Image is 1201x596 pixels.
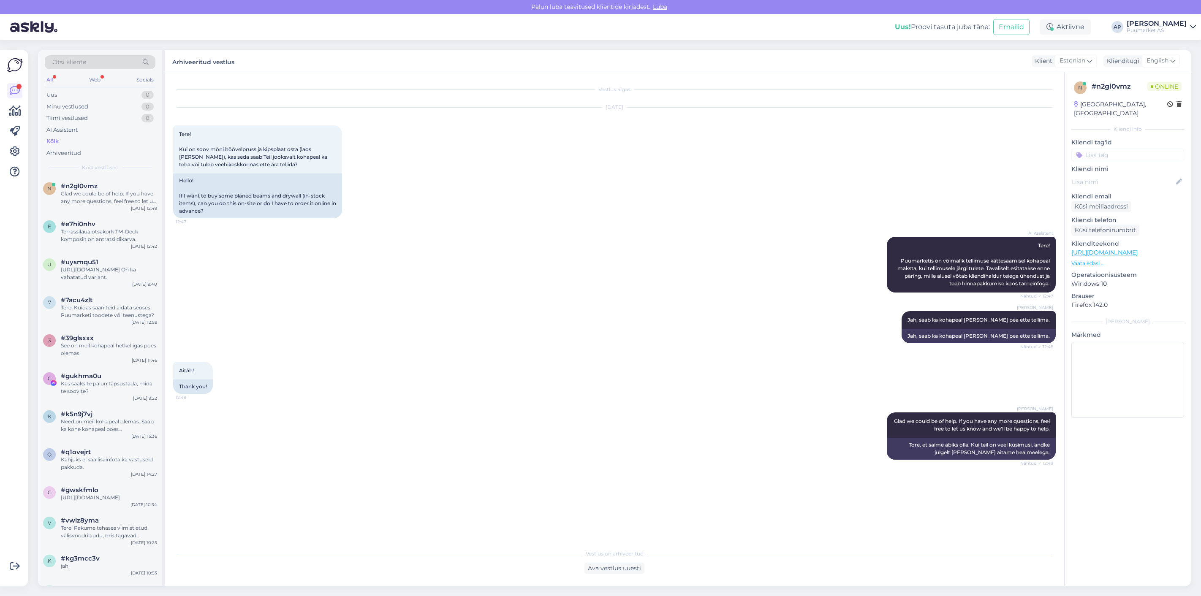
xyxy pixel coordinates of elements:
span: Nähtud ✓ 12:48 [1020,344,1053,350]
div: [DATE] 9:40 [132,281,157,287]
span: #kg3mcc3v [61,555,100,562]
div: 0 [141,91,154,99]
div: Thank you! [173,379,213,394]
div: Klienditugi [1103,57,1139,65]
div: Kliendi info [1071,125,1184,133]
img: Askly Logo [7,57,23,73]
span: v [48,520,51,526]
div: See on meil kohapeal hetkel igas poes olemas [61,342,157,357]
span: q [47,451,52,458]
p: Operatsioonisüsteem [1071,271,1184,279]
span: #39glsxxx [61,334,94,342]
div: Proovi tasuta juba täna: [895,22,990,32]
span: Nähtud ✓ 12:47 [1020,293,1053,299]
div: Kas saaksite palun täpsustada, mida te soovite? [61,380,157,395]
div: Tere! Kuidas saan teid aidata seoses Puumarketi toodete või teenustega? [61,304,157,319]
div: Kahjuks ei saa lisainfota ka vastuseid pakkuda. [61,456,157,471]
div: Tiimi vestlused [46,114,88,122]
div: [DATE] 11:46 [132,357,157,363]
span: #uysmqu51 [61,258,98,266]
span: n [47,185,52,192]
span: 7 [48,299,51,306]
span: Otsi kliente [52,58,86,67]
span: 12:49 [176,394,207,401]
span: Aitäh! [179,367,194,374]
p: Kliendi email [1071,192,1184,201]
p: Brauser [1071,292,1184,301]
span: [PERSON_NAME] [1017,406,1053,412]
span: Nähtud ✓ 12:49 [1020,460,1053,466]
div: Küsi telefoninumbrit [1071,225,1139,236]
span: 3 [48,337,51,344]
span: #q1ovejrt [61,448,91,456]
div: Need on meil kohapeal olemas. Saab ka kohe kohapeal poes [PERSON_NAME] osta. [61,418,157,433]
span: k [48,413,52,420]
div: Glad we could be of help. If you have any more questions, feel free to let us know and we’ll be h... [61,190,157,205]
p: Kliendi nimi [1071,165,1184,173]
div: [DATE] 9:22 [133,395,157,401]
div: All [45,74,54,85]
div: Tore, et saime abiks olla. Kui teil on veel küsimusi, andke julgelt [PERSON_NAME] aitame hea meel... [887,438,1056,460]
div: Ava vestlus uuesti [584,563,644,574]
div: [PERSON_NAME] [1127,20,1187,27]
span: Tere! Kui on soov mõni höövelpruss ja kipsplaat osta (laos [PERSON_NAME]), kas seda saab Teil joo... [179,131,329,168]
span: Glad we could be of help. If you have any more questions, feel free to let us know and we’ll be h... [894,418,1051,432]
div: Aktiivne [1040,19,1091,35]
div: Socials [135,74,155,85]
p: Firefox 142.0 [1071,301,1184,309]
div: Vestlus algas [173,86,1056,93]
span: 12:47 [176,219,207,225]
div: 0 [141,114,154,122]
span: #gukhma0u [61,372,101,380]
a: [URL][DOMAIN_NAME] [1071,249,1138,256]
div: [GEOGRAPHIC_DATA], [GEOGRAPHIC_DATA] [1074,100,1167,118]
div: [DATE] 10:53 [131,570,157,576]
span: #kceqluwg [61,585,98,593]
div: AP [1111,21,1123,33]
input: Lisa nimi [1072,177,1174,187]
span: u [47,261,52,268]
div: [URL][DOMAIN_NAME] On ka vahatatud variant. [61,266,157,281]
div: Terrassilaua otsakork TM-Deck komposiit on antratsiidikarva. [61,228,157,243]
span: e [48,223,51,230]
span: AI Assistent [1022,230,1053,236]
div: Puumarket AS [1127,27,1187,34]
span: Luba [650,3,670,11]
div: [PERSON_NAME] [1071,318,1184,325]
span: Vestlus on arhiveeritud [586,550,644,558]
div: AI Assistent [46,126,78,134]
div: Kõik [46,137,59,146]
span: [PERSON_NAME] [1017,304,1053,311]
div: [DATE] 10:25 [131,539,157,546]
div: Küsi meiliaadressi [1071,201,1131,212]
b: Uus! [895,23,911,31]
span: Jah, saab ka kohapeal [PERSON_NAME] pea ette tellima. [908,317,1050,323]
span: #e7hi0nhv [61,220,95,228]
div: Web [87,74,102,85]
div: [DATE] 12:42 [131,243,157,249]
span: #k5n9j7vj [61,410,92,418]
span: #7acu4zlt [61,296,92,304]
span: k [48,558,52,564]
span: #gwskfmlo [61,486,98,494]
div: Jah, saab ka kohapeal [PERSON_NAME] pea ette tellima. [902,329,1056,343]
div: # n2gl0vmz [1092,81,1147,92]
div: Uus [46,91,57,99]
div: Arhiveeritud [46,149,81,157]
span: Estonian [1060,56,1085,65]
div: [DATE] 10:34 [130,501,157,508]
p: Märkmed [1071,331,1184,339]
div: Hello! If I want to buy some planed beams and drywall (in-stock items), can you do this on-site o... [173,173,342,218]
div: [DATE] 15:36 [131,433,157,439]
div: Minu vestlused [46,103,88,111]
div: [URL][DOMAIN_NAME] [61,494,157,501]
div: 0 [141,103,154,111]
button: Emailid [993,19,1030,35]
div: Tere! Pakume tehases viimistletud välisvoodrilaudu, mis tagavad parema vastupidavuse, värvistabii... [61,524,157,539]
span: n [1078,84,1082,91]
span: #n2gl0vmz [61,182,98,190]
span: g [48,489,52,496]
span: English [1147,56,1168,65]
p: Kliendi tag'id [1071,138,1184,147]
div: jah [61,562,157,570]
